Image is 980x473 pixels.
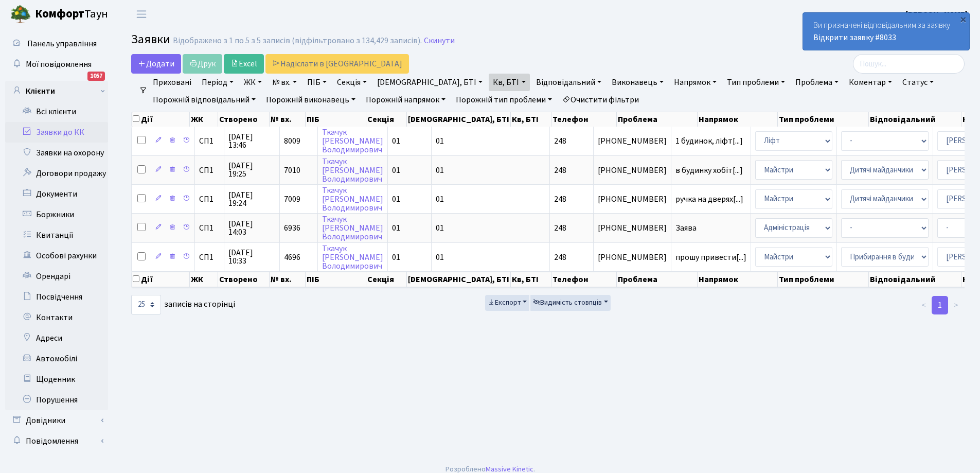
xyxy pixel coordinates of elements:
[129,6,154,23] button: Переключити навігацію
[284,194,300,205] span: 7009
[511,112,551,127] th: Кв, БТІ
[392,194,400,205] span: 01
[905,9,968,20] b: [PERSON_NAME]
[407,272,511,287] th: [DEMOGRAPHIC_DATA], БТІ
[5,225,108,246] a: Квитанції
[131,54,181,74] a: Додати
[240,74,266,91] a: ЖК
[5,369,108,390] a: Щоденник
[149,74,195,91] a: Приховані
[511,272,551,287] th: Кв, БТІ
[5,431,108,451] a: Повідомлення
[551,272,617,287] th: Телефон
[452,91,556,109] a: Порожній тип проблеми
[228,249,275,265] span: [DATE] 10:33
[932,296,948,314] a: 1
[5,54,108,75] a: Мої повідомлення1057
[5,184,108,204] a: Документи
[366,272,407,287] th: Секція
[218,272,270,287] th: Створено
[598,253,667,261] span: [PHONE_NUMBER]
[853,54,965,74] input: Пошук...
[284,135,300,147] span: 8009
[436,252,444,263] span: 01
[284,222,300,234] span: 6936
[558,91,643,109] a: Очистити фільтри
[35,6,108,23] span: Таун
[598,137,667,145] span: [PHONE_NUMBER]
[199,195,220,203] span: СП1
[5,246,108,266] a: Особові рахунки
[598,224,667,232] span: [PHONE_NUMBER]
[424,36,455,46] a: Скинути
[322,185,383,214] a: Ткачук[PERSON_NAME]Володимирович
[198,74,238,91] a: Період
[608,74,668,91] a: Виконавець
[392,252,400,263] span: 01
[199,137,220,145] span: СП1
[778,112,869,127] th: Тип проблеми
[5,266,108,287] a: Орендарі
[554,252,566,263] span: 248
[284,252,300,263] span: 4696
[27,38,97,49] span: Панель управління
[362,91,450,109] a: Порожній напрямок
[306,272,366,287] th: ПІБ
[533,297,602,308] span: Видимість стовпців
[407,112,511,127] th: [DEMOGRAPHIC_DATA], БТІ
[26,59,92,70] span: Мої повідомлення
[5,287,108,307] a: Посвідчення
[5,204,108,225] a: Боржники
[5,307,108,328] a: Контакти
[698,112,777,127] th: Напрямок
[131,30,170,48] span: Заявки
[132,272,190,287] th: Дії
[778,272,869,287] th: Тип проблеми
[675,252,746,263] span: прошу привести[...]
[218,112,270,127] th: Створено
[87,72,105,81] div: 1057
[10,4,31,25] img: logo.png
[199,224,220,232] span: СП1
[5,163,108,184] a: Договори продажу
[958,14,968,24] div: ×
[138,58,174,69] span: Додати
[322,214,383,242] a: Ткачук[PERSON_NAME]Володимирович
[5,122,108,143] a: Заявки до КК
[392,165,400,176] span: 01
[373,74,487,91] a: [DEMOGRAPHIC_DATA], БТІ
[698,272,777,287] th: Напрямок
[845,74,896,91] a: Коментар
[617,272,698,287] th: Проблема
[803,13,969,50] div: Ви призначені відповідальним за заявку
[598,166,667,174] span: [PHONE_NUMBER]
[392,222,400,234] span: 01
[489,74,529,91] a: Кв, БТІ
[675,165,743,176] span: в будинку хобіт[...]
[5,33,108,54] a: Панель управління
[270,272,306,287] th: № вх.
[813,32,896,43] a: Відкрити заявку #8033
[488,297,521,308] span: Експорт
[5,101,108,122] a: Всі клієнти
[551,112,617,127] th: Телефон
[554,194,566,205] span: 248
[670,74,721,91] a: Напрямок
[723,74,789,91] a: Тип проблеми
[791,74,843,91] a: Проблема
[554,135,566,147] span: 248
[190,112,218,127] th: ЖК
[554,165,566,176] span: 248
[199,253,220,261] span: СП1
[270,112,306,127] th: № вх.
[898,74,938,91] a: Статус
[268,74,301,91] a: № вх.
[322,127,383,155] a: Ткачук[PERSON_NAME]Володимирович
[228,133,275,149] span: [DATE] 13:46
[228,162,275,178] span: [DATE] 19:25
[306,112,366,127] th: ПІБ
[598,195,667,203] span: [PHONE_NUMBER]
[675,135,743,147] span: 1 будинок, ліфт[...]
[366,112,407,127] th: Секція
[35,6,84,22] b: Комфорт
